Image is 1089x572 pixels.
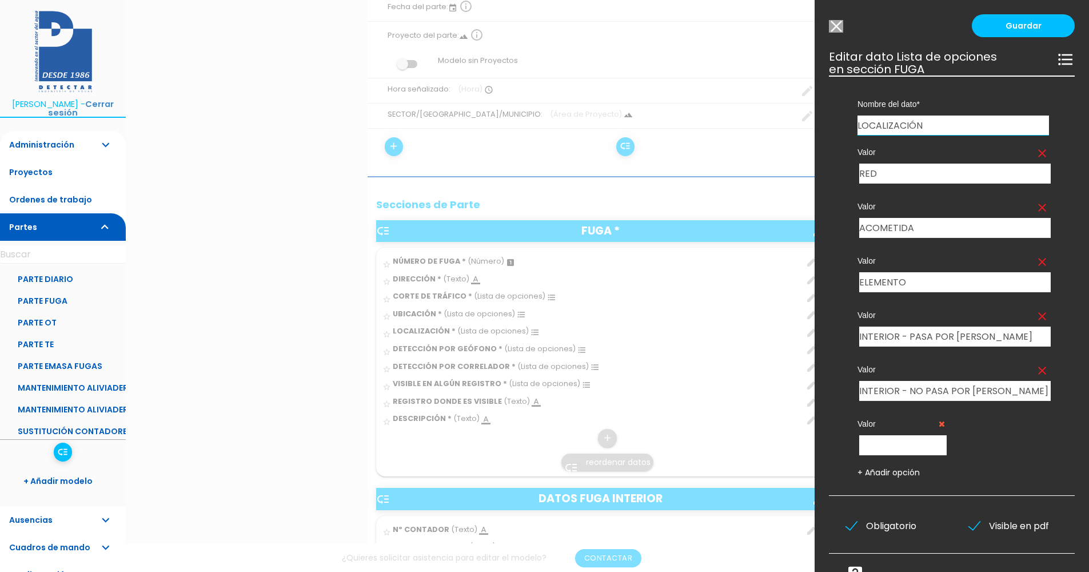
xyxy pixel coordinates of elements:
[857,418,945,430] label: Valor
[857,146,1049,158] label: Valor
[857,98,1049,110] label: Nombre del dato
[969,519,1049,533] span: Visible en pdf
[857,255,1049,267] label: Valor
[1056,50,1075,69] i: format_list_bulleted
[1035,255,1049,269] a: clear
[1035,201,1049,214] a: clear
[1035,364,1049,378] a: clear
[857,467,920,478] a: + Añadir opción
[857,309,1049,321] label: Valor
[972,14,1075,37] a: Guardar
[857,201,1049,212] label: Valor
[1035,309,1049,323] a: clear
[857,364,1049,375] label: Valor
[829,50,1075,76] h3: Editar dato Lista de opciones en sección FUGA
[846,519,916,533] span: Obligatorio
[1035,146,1049,160] a: clear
